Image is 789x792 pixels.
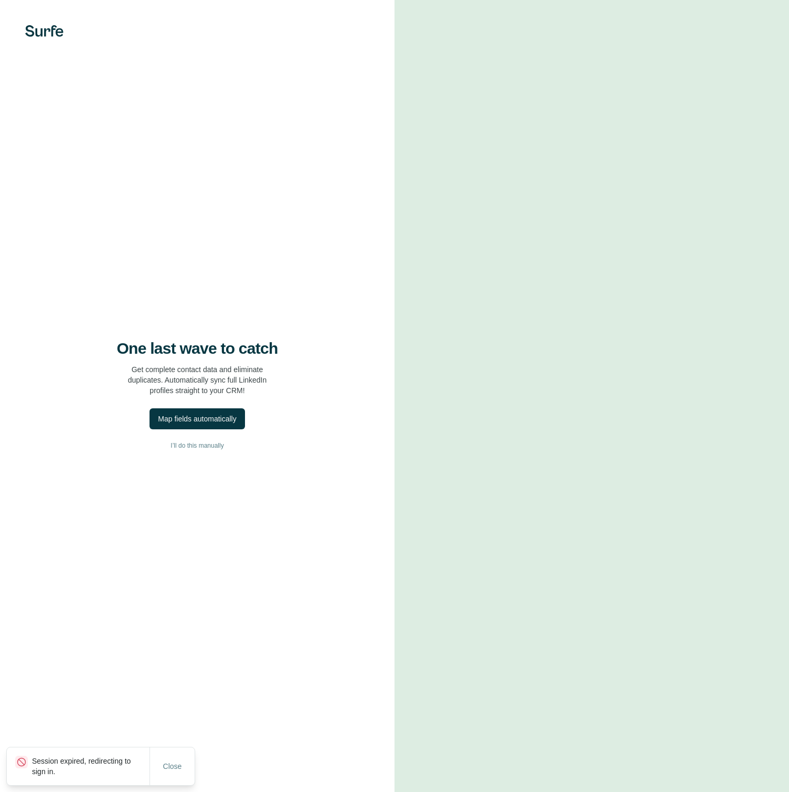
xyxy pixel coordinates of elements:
div: Map fields automatically [158,414,236,424]
p: Session expired, redirecting to sign in. [32,756,150,777]
img: Surfe's logo [25,25,63,37]
button: I’ll do this manually [21,438,374,453]
button: Map fields automatically [150,408,244,429]
span: Close [163,761,182,772]
p: Get complete contact data and eliminate duplicates. Automatically sync full LinkedIn profiles str... [128,364,267,396]
h4: One last wave to catch [117,339,278,358]
span: I’ll do this manually [170,441,223,450]
button: Close [156,757,189,776]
